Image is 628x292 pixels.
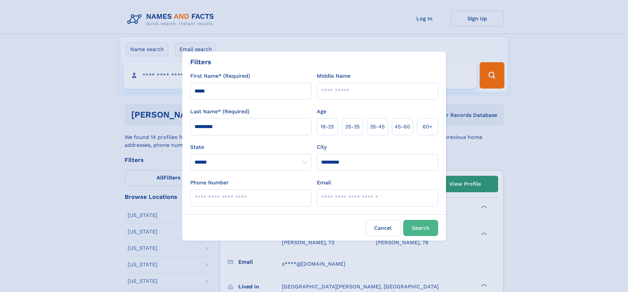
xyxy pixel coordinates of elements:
label: City [317,143,327,151]
span: 35‑45 [370,123,385,131]
label: Last Name* (Required) [190,108,250,116]
span: 45‑60 [395,123,410,131]
label: Email [317,179,331,187]
span: 25‑35 [345,123,360,131]
div: Filters [190,57,211,67]
label: Age [317,108,326,116]
label: First Name* (Required) [190,72,250,80]
span: 18‑25 [320,123,334,131]
label: Phone Number [190,179,229,187]
span: 60+ [423,123,433,131]
label: Middle Name [317,72,350,80]
button: Search [403,220,438,236]
label: Cancel [366,220,401,236]
label: State [190,143,312,151]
